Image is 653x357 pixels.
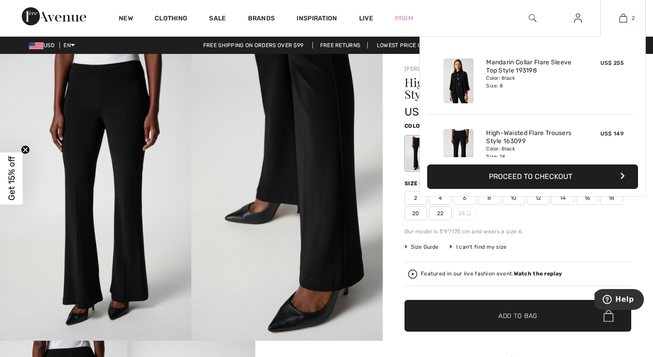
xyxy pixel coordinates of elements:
[600,60,624,66] span: US$ 255
[404,300,631,332] button: Add to Bag
[502,191,525,205] span: 10
[551,191,574,205] span: 14
[155,14,187,24] a: Clothing
[196,42,311,48] a: Free shipping on orders over $99
[370,42,458,48] a: Lowest Price Guarantee
[395,14,413,23] a: Prom
[404,243,439,251] span: Size Guide
[486,145,575,160] div: Color: Black Size: 14
[443,58,473,103] img: Mandarin Collar Flare Sleeve Top Style 193198
[429,191,452,205] span: 4
[574,13,582,24] img: My Info
[22,7,86,25] img: 1ère Avenue
[443,129,473,174] img: High-Waisted Flare Trousers Style 163099
[29,42,58,48] span: USD
[527,191,550,205] span: 12
[514,270,562,277] strong: Watch the replay
[119,14,133,24] a: New
[359,14,373,23] a: Live
[406,136,429,170] div: Black
[604,310,614,322] img: Bag.svg
[404,227,631,236] div: Our model is 5'9"/175 cm and wears a size 6.
[600,191,623,205] span: 18
[498,311,537,321] span: Add to Bag
[632,14,635,22] span: 2
[404,66,450,72] a: [PERSON_NAME]
[191,54,383,341] img: High-Waisted Flare Trousers Style 163099. 2
[404,179,556,188] div: Size ([GEOGRAPHIC_DATA]/[GEOGRAPHIC_DATA]):
[486,58,575,75] a: Mandarin Collar Flare Sleeve Top Style 193198
[467,211,471,216] img: ring-m.svg
[404,106,447,118] span: US$ 149
[429,207,452,220] span: 22
[404,123,426,129] span: Color:
[576,191,599,205] span: 16
[453,191,476,205] span: 6
[486,129,575,145] a: High-Waisted Flare Trousers Style 163099
[404,207,427,220] span: 20
[600,130,624,137] span: US$ 149
[529,13,536,24] img: search the website
[209,14,226,24] a: Sale
[6,156,17,201] span: Get 15% off
[619,13,627,24] img: My Bag
[404,77,594,100] h1: High-waisted Flare Trousers Style 163099
[486,75,575,89] div: Color: Black Size: 8
[248,14,275,24] a: Brands
[595,289,644,312] iframe: Opens a widget where you can find more information
[21,145,30,154] button: Close teaser
[449,243,507,251] div: I can't find my size
[63,42,75,48] span: EN
[453,207,476,220] span: 24
[404,191,427,205] span: 2
[297,14,337,24] span: Inspiration
[29,42,44,49] img: US Dollar
[567,13,589,24] a: Sign In
[408,270,417,279] img: Watch the replay
[601,13,645,24] a: 2
[421,271,562,277] div: Featured in our live fashion event.
[478,191,501,205] span: 8
[427,164,638,189] button: Proceed to Checkout
[312,42,368,48] a: Free Returns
